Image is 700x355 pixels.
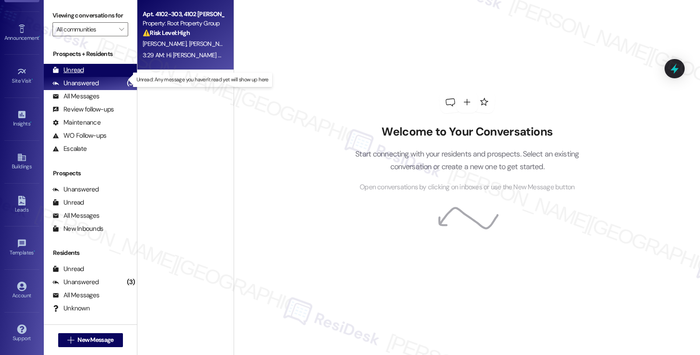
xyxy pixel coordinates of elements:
div: Prospects [44,169,137,178]
i:  [119,26,124,33]
span: • [30,119,31,125]
a: Insights • [4,107,39,131]
a: Site Visit • [4,64,39,88]
div: Unknown [52,304,90,313]
div: Apt. 4102-303, 4102 [PERSON_NAME] [143,10,224,19]
a: Buildings [4,150,39,174]
a: Templates • [4,236,39,260]
div: New Inbounds [52,224,103,233]
span: • [31,77,33,83]
span: New Message [77,335,113,345]
input: All communities [56,22,114,36]
div: All Messages [52,92,99,101]
span: [PERSON_NAME] [189,40,233,48]
p: Unread: Any message you haven't read yet will show up here [136,76,269,84]
div: Maintenance [52,118,101,127]
div: All Messages [52,291,99,300]
div: Residents [44,248,137,258]
label: Viewing conversations for [52,9,128,22]
strong: ⚠️ Risk Level: High [143,29,190,37]
div: Unread [52,198,84,207]
div: All Messages [52,211,99,220]
span: • [39,34,40,40]
p: Start connecting with your residents and prospects. Select an existing conversation or create a n... [342,148,592,173]
div: (3) [125,275,137,289]
span: [PERSON_NAME] [143,40,189,48]
div: Escalate [52,144,87,153]
button: New Message [58,333,123,347]
div: WO Follow-ups [52,131,106,140]
a: Support [4,322,39,345]
a: Account [4,279,39,303]
div: Review follow-ups [52,105,114,114]
div: Unanswered [52,79,99,88]
div: Property: Root Property Group [143,19,224,28]
div: Unanswered [52,278,99,287]
span: Open conversations by clicking on inboxes or use the New Message button [360,182,574,193]
div: Unanswered [52,185,99,194]
div: (3) [125,77,137,90]
div: Prospects + Residents [44,49,137,59]
div: Unread [52,66,84,75]
div: Unread [52,265,84,274]
i:  [67,337,74,344]
h2: Welcome to Your Conversations [342,125,592,139]
a: Leads [4,193,39,217]
span: • [34,248,35,254]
